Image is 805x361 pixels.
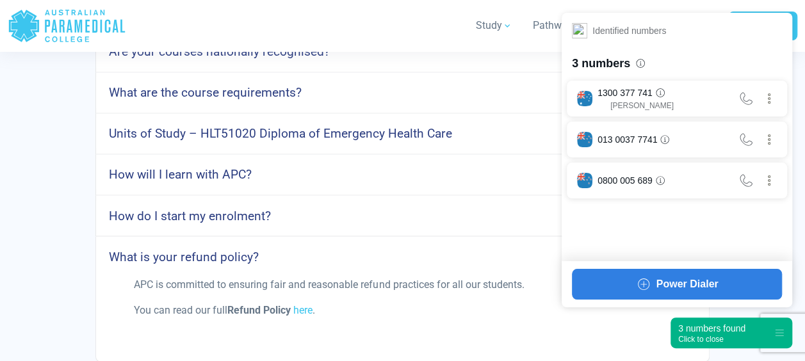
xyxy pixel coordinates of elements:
[109,208,271,223] h4: How do I start my enrolment?
[134,277,671,292] p: APC is committed to ensuring fair and reasonable refund practices for all our students.
[601,8,660,44] a: Engage
[227,303,291,316] strong: Refund Policy
[96,159,709,189] a: How will I learn with APC?
[109,249,259,264] h4: What is your refund policy?
[96,200,709,230] a: How do I start my enrolment?
[134,302,671,317] p: You can read our full .
[109,167,252,182] h4: How will I learn with APC?
[109,126,452,141] h4: Units of Study – HLT51020 Diploma of Emergency Health Care
[293,303,313,316] a: here
[665,8,718,44] a: About
[109,85,302,100] h4: What are the course requirements?
[525,8,596,44] a: Pathways
[728,12,797,41] a: Apply now
[468,8,520,44] a: Study
[96,241,709,271] a: What is your refund policy?
[96,77,709,108] a: What are the course requirements?
[96,118,709,148] a: Units of Study – HLT51020 Diploma of Emergency Health Care
[8,5,126,47] a: Australian Paramedical College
